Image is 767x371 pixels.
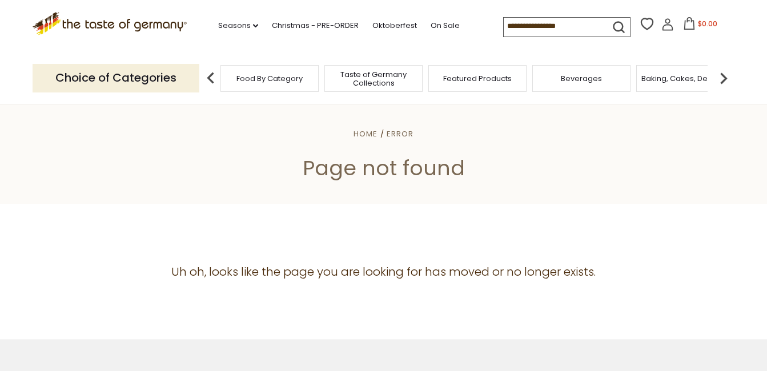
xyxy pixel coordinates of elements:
[387,128,413,139] a: Error
[443,74,512,83] a: Featured Products
[35,155,732,181] h1: Page not found
[199,67,222,90] img: previous arrow
[236,74,303,83] a: Food By Category
[272,19,359,32] a: Christmas - PRE-ORDER
[712,67,735,90] img: next arrow
[218,19,258,32] a: Seasons
[354,128,378,139] a: Home
[561,74,602,83] a: Beverages
[33,64,199,92] p: Choice of Categories
[372,19,417,32] a: Oktoberfest
[641,74,730,83] a: Baking, Cakes, Desserts
[328,70,419,87] a: Taste of Germany Collections
[676,17,725,34] button: $0.00
[431,19,460,32] a: On Sale
[698,19,717,29] span: $0.00
[41,265,726,279] h4: Uh oh, looks like the page you are looking for has moved or no longer exists.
